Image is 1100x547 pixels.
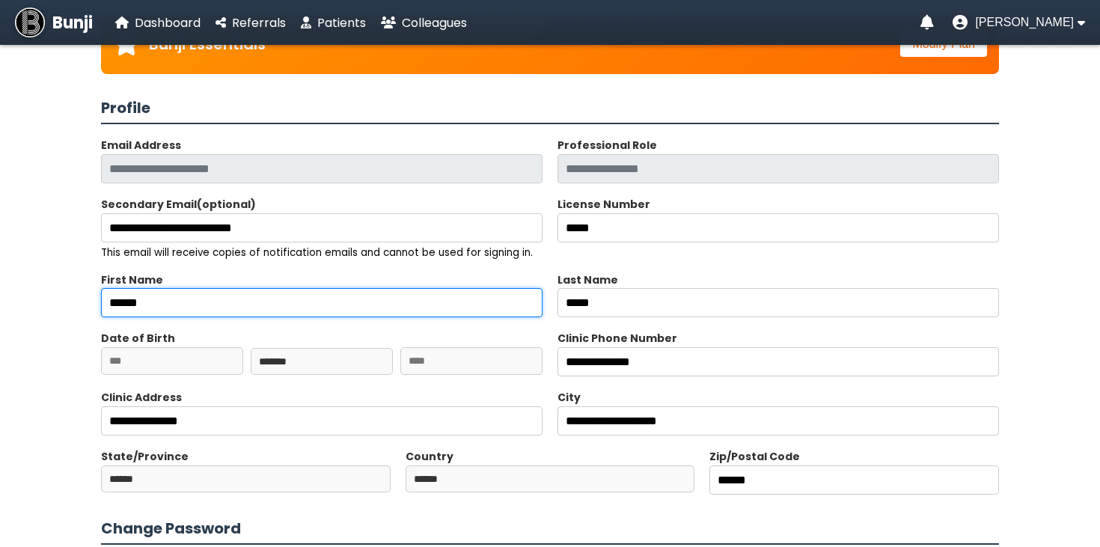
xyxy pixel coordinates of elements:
label: Date of Birth [101,331,175,346]
label: Country [406,449,453,464]
label: License Number [557,197,650,212]
label: State/Province [101,449,189,464]
a: Bunji [15,7,93,37]
h3: Profile [101,97,999,124]
span: Referrals [232,14,286,31]
a: Referrals [216,13,286,32]
label: First Name [101,272,543,288]
span: Colleagues [402,14,467,31]
span: Dashboard [135,14,201,31]
span: [PERSON_NAME] [975,16,1074,29]
small: This email will receive copies of notification emails and cannot be used for signing in. [101,245,533,260]
label: Email Address [101,138,181,153]
button: User menu [953,15,1085,30]
span: Patients [317,14,366,31]
span: (optional) [197,197,256,212]
label: Secondary Email [101,197,256,212]
a: Dashboard [115,13,201,32]
span: Bunji [52,10,93,35]
label: Clinic Phone Number [557,331,677,346]
a: Notifications [920,15,934,30]
label: Professional Role [557,138,657,153]
a: Patients [301,13,366,32]
img: Bunji Dental Referral Management [15,7,45,37]
label: Clinic Address [101,390,182,405]
label: Last Name [557,272,999,288]
label: Zip/Postal Code [709,449,800,464]
a: Colleagues [381,13,467,32]
label: City [557,390,581,405]
h3: Change Password [101,517,999,545]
